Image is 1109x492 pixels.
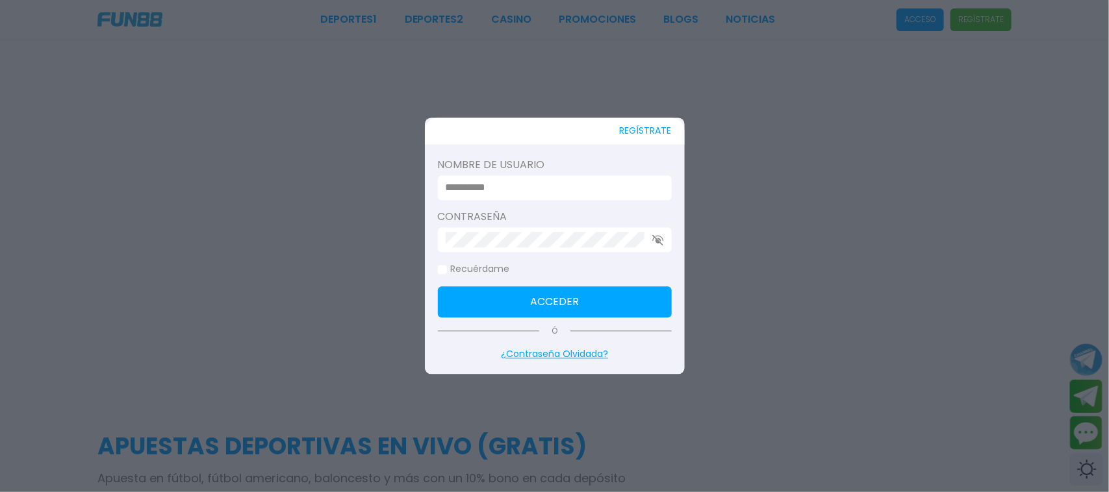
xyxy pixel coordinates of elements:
label: Recuérdame [438,263,510,277]
label: Contraseña [438,210,672,225]
label: Nombre de usuario [438,158,672,173]
button: Acceder [438,287,672,318]
p: Ó [438,326,672,338]
p: ¿Contraseña Olvidada? [438,348,672,362]
button: REGÍSTRATE [620,118,672,145]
